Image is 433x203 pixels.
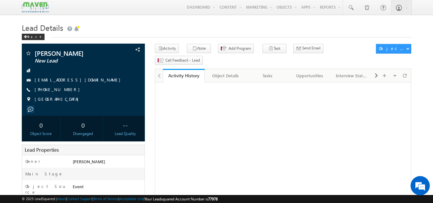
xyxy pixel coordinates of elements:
[294,72,325,80] div: Opportunities
[35,77,124,82] a: [EMAIL_ADDRESS][DOMAIN_NAME]
[35,58,111,64] span: New Lead
[22,2,49,13] img: Custom Logo
[35,87,83,93] span: [PHONE_NUMBER]
[107,131,143,137] div: Lead Quality
[218,44,254,53] button: Add Program
[57,197,66,201] a: About
[25,183,67,195] label: Object Source
[65,119,101,131] div: 0
[293,44,323,53] button: Send Email
[302,45,321,51] span: Send Email
[210,72,241,80] div: Object Details
[289,69,331,82] a: Opportunities
[73,159,105,164] span: [PERSON_NAME]
[187,44,211,53] button: Note
[155,56,203,65] button: Call Feedback - Lead
[379,46,406,51] div: Object Actions
[22,34,45,40] div: Back
[331,69,373,82] a: Interview Status
[35,50,111,56] span: [PERSON_NAME]
[25,147,59,153] span: Lead Properties
[23,119,59,131] div: 0
[165,57,200,63] span: Call Feedback - Lead
[229,46,251,51] span: Add Program
[22,196,218,202] span: © 2025 LeadSquared | | | | |
[205,69,247,82] a: Object Details
[252,72,283,80] div: Tasks
[22,33,48,39] a: Back
[168,72,200,79] div: Activity History
[163,69,205,82] a: Activity History
[119,197,144,201] a: Acceptable Use
[145,197,218,201] span: Your Leadsquared Account Number is
[65,131,101,137] div: Disengaged
[208,197,218,201] span: 77978
[25,171,63,177] label: Main Stage
[262,44,287,53] button: Task
[22,22,63,33] span: Lead Details
[155,44,179,53] button: Activity
[67,197,92,201] a: Contact Support
[336,72,367,80] div: Interview Status
[93,197,118,201] a: Terms of Service
[247,69,289,82] a: Tasks
[35,96,82,103] span: [GEOGRAPHIC_DATA]
[107,119,143,131] div: --
[25,158,40,164] label: Owner
[376,44,411,54] button: Object Actions
[71,183,145,192] div: Event
[23,131,59,137] div: Object Score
